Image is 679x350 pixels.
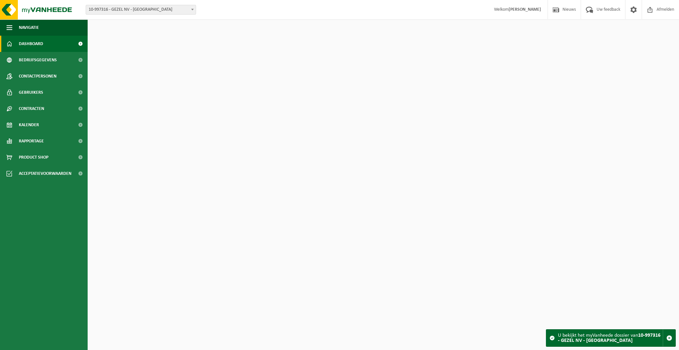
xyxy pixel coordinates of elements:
[19,68,56,84] span: Contactpersonen
[19,19,39,36] span: Navigatie
[86,5,196,14] span: 10-997316 - GEZEL NV - SINT-NIKLAAS
[558,330,663,346] div: U bekijkt het myVanheede dossier van
[509,7,541,12] strong: [PERSON_NAME]
[19,133,44,149] span: Rapportage
[19,149,48,165] span: Product Shop
[19,165,71,182] span: Acceptatievoorwaarden
[19,36,43,52] span: Dashboard
[558,333,660,343] strong: 10-997316 - GEZEL NV - [GEOGRAPHIC_DATA]
[86,5,196,15] span: 10-997316 - GEZEL NV - SINT-NIKLAAS
[19,101,44,117] span: Contracten
[19,84,43,101] span: Gebruikers
[19,117,39,133] span: Kalender
[19,52,57,68] span: Bedrijfsgegevens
